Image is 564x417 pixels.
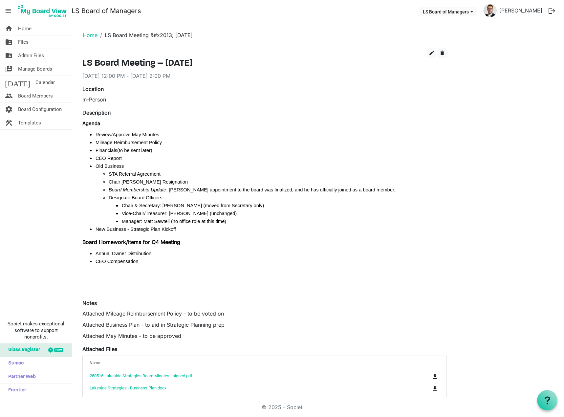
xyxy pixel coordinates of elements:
span: CEO Report [96,156,122,161]
span: Admin Files [18,49,44,62]
span: edit [429,50,435,56]
span: Board Configuration [18,103,62,116]
td: 250516 Lakeside Strategies Board Minutes - signed.pdf is template cell column header Name [83,370,405,382]
td: is Command column column header [405,382,446,394]
p: Attached Mileage Reimbursement Policy - to be voted on [82,310,447,318]
span: (to be sent later) [117,148,152,153]
span: folder_shared [5,35,13,49]
span: CEO Compensation [96,259,138,264]
a: [PERSON_NAME] [497,4,545,17]
label: Attached Files [82,345,117,353]
a: © 2025 - Societ [262,404,302,410]
span: Mileage Reimbursement Policy [96,140,162,145]
span: Annual Owner Distribution [96,251,151,256]
b: Agenda [82,121,100,126]
span: Old Business [96,164,124,169]
span: folder_shared [5,49,13,62]
span: construction [5,116,13,129]
span: delete [439,50,445,56]
div: In-Person [82,96,447,103]
button: Download [430,396,440,405]
button: delete [438,48,447,58]
span: settings [5,103,13,116]
span: Name [90,361,100,365]
span: Partner Web [5,370,36,384]
img: sZrgULg8m3vtYtHk0PzfUEea1BEp_N8QeI7zlGueGCVlz0kDYsagTMMMWndUEySlY7MnxghWH3xl2UzGmYukPA_thumb.png [484,4,497,17]
td: is Command column column header [405,394,446,406]
span: Vice-Chair/Treasurer: [PERSON_NAME] (unchanged) [122,211,237,216]
span: Review/Approve May Minutes [96,132,159,137]
button: logout [545,4,559,18]
span: switch_account [5,62,13,76]
span: Files [18,35,29,49]
button: Download [430,371,440,381]
div: new [54,348,63,352]
span: Chair & Secretary: [PERSON_NAME] (moved from Secretary only) [122,203,264,208]
h3: LS Board Meeting – [DATE] [82,58,447,69]
img: My Board View Logo [16,3,69,19]
span: Manager: Matt Sawtell (no office role at this time) [122,219,226,224]
span: home [5,22,13,35]
td: Lakeside Strategies - Business Plan.docx is template cell column header Name [83,382,405,394]
label: Description [82,109,111,117]
span: Financials [96,148,117,153]
span: [DATE] [5,76,30,89]
span: : [PERSON_NAME] appointment to the board was finalized, and he has officially joined as a board m... [166,187,395,192]
span: STA Referral Agreement [109,171,161,177]
span: Designate Board Officers [109,195,162,200]
button: edit [427,48,436,58]
label: Notes [82,299,97,307]
span: Frontier [5,384,26,397]
span: Calendar [35,76,55,89]
button: Download [430,384,440,393]
a: Home [83,32,98,38]
span: Home [18,22,32,35]
span: Societ makes exceptional software to support nonprofits. [3,320,69,340]
label: Location [82,85,104,93]
li: LS Board Meeting &#x2013; [DATE] [98,31,193,39]
span: Board Membership Update [109,187,166,192]
a: LS Board of Managers [72,4,141,17]
td: Policy 3000 - Mileage Reimbursement for Lakeside Strategies.pdf is template cell column header Name [83,394,405,406]
a: My Board View Logo [16,3,72,19]
span: Chair [PERSON_NAME] Resignation [109,179,188,185]
span: menu [2,5,14,17]
p: Attached Business Plan - to aid in Strategic Planning prep [82,321,447,329]
p: Attached May Minutes - to be approved [82,332,447,340]
a: Lakeside Strategies - Business Plan.docx [90,385,166,390]
strong: Board Homework/Items for Q4 Meeting [82,239,180,245]
span: Board Members [18,89,53,102]
div: [DATE] 12:00 PM - [DATE] 2:00 PM [82,72,447,80]
span: Glass Register [5,343,40,357]
span: Manage Boards [18,62,52,76]
a: 250516 Lakeside Strategies Board Minutes - signed.pdf [90,373,192,378]
span: Templates [18,116,41,129]
button: LS Board of Managers dropdownbutton [419,7,477,16]
span: people [5,89,13,102]
td: is Command column column header [405,370,446,382]
span: Sumac [5,357,24,370]
span: New Business - Strategic Plan Kickoff [96,227,176,232]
